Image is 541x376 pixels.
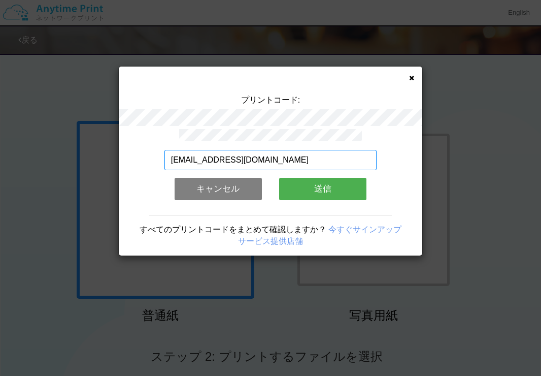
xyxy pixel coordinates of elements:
[279,178,366,200] button: 送信
[175,178,262,200] button: キャンセル
[140,225,326,234] span: すべてのプリントコードをまとめて確認しますか？
[328,225,401,234] a: 今すぐサインアップ
[238,237,303,245] a: サービス提供店舗
[164,150,377,170] input: メールアドレス
[241,96,300,104] span: プリントコード:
